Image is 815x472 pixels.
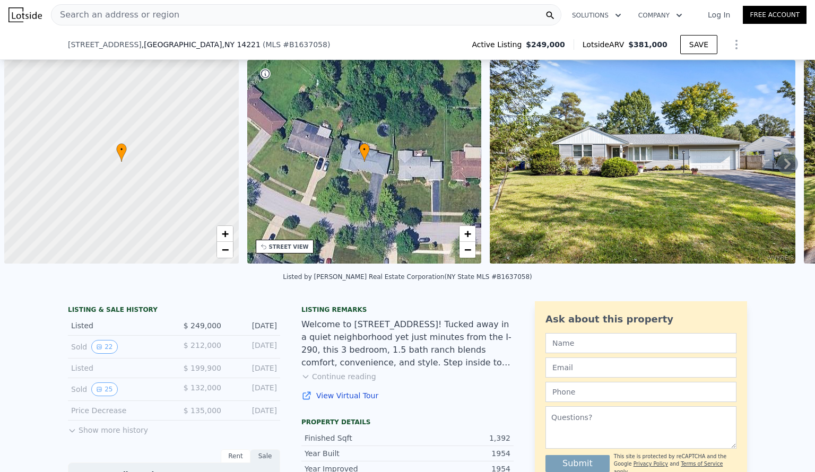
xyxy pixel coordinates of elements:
[51,8,179,21] span: Search an address or region
[71,320,166,331] div: Listed
[681,461,723,467] a: Terms of Service
[230,340,277,354] div: [DATE]
[680,35,717,54] button: SAVE
[695,10,743,20] a: Log In
[230,382,277,396] div: [DATE]
[464,243,471,256] span: −
[283,40,327,49] span: # B1637058
[301,318,514,369] div: Welcome to [STREET_ADDRESS]! Tucked away in a quiet neighborhood yet just minutes from the I-290,...
[301,418,514,426] div: Property details
[68,305,280,316] div: LISTING & SALE HISTORY
[222,40,260,49] span: , NY 14221
[71,340,166,354] div: Sold
[184,321,221,330] span: $ 249,000
[726,34,747,55] button: Show Options
[743,6,807,24] a: Free Account
[184,406,221,415] span: $ 135,000
[490,60,795,264] img: Sale: 167717789 Parcel: 74179295
[526,39,565,50] span: $249,000
[472,39,526,50] span: Active Listing
[563,6,630,25] button: Solutions
[630,6,691,25] button: Company
[68,39,142,50] span: [STREET_ADDRESS]
[301,371,376,382] button: Continue reading
[305,433,407,443] div: Finished Sqft
[359,145,370,154] span: •
[265,40,281,49] span: MLS
[68,421,148,435] button: Show more history
[407,433,510,443] div: 1,392
[545,357,736,378] input: Email
[116,143,127,162] div: •
[142,39,261,50] span: , [GEOGRAPHIC_DATA]
[545,455,610,472] button: Submit
[184,383,221,392] span: $ 132,000
[583,39,628,50] span: Lotside ARV
[250,449,280,463] div: Sale
[221,227,228,240] span: +
[459,242,475,258] a: Zoom out
[269,243,309,251] div: STREET VIEW
[407,448,510,459] div: 1954
[359,143,370,162] div: •
[545,333,736,353] input: Name
[91,382,117,396] button: View historical data
[545,312,736,327] div: Ask about this property
[230,363,277,373] div: [DATE]
[71,382,166,396] div: Sold
[91,340,117,354] button: View historical data
[71,405,166,416] div: Price Decrease
[8,7,42,22] img: Lotside
[283,273,532,281] div: Listed by [PERSON_NAME] Real Estate Corporation (NY State MLS #B1637058)
[184,364,221,372] span: $ 199,900
[116,145,127,154] span: •
[464,227,471,240] span: +
[628,40,667,49] span: $381,000
[71,363,166,373] div: Listed
[217,226,233,242] a: Zoom in
[301,390,514,401] a: View Virtual Tour
[459,226,475,242] a: Zoom in
[217,242,233,258] a: Zoom out
[221,449,250,463] div: Rent
[230,320,277,331] div: [DATE]
[545,382,736,402] input: Phone
[184,341,221,349] span: $ 212,000
[634,461,668,467] a: Privacy Policy
[221,243,228,256] span: −
[305,448,407,459] div: Year Built
[301,305,514,314] div: Listing remarks
[263,39,330,50] div: ( )
[230,405,277,416] div: [DATE]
